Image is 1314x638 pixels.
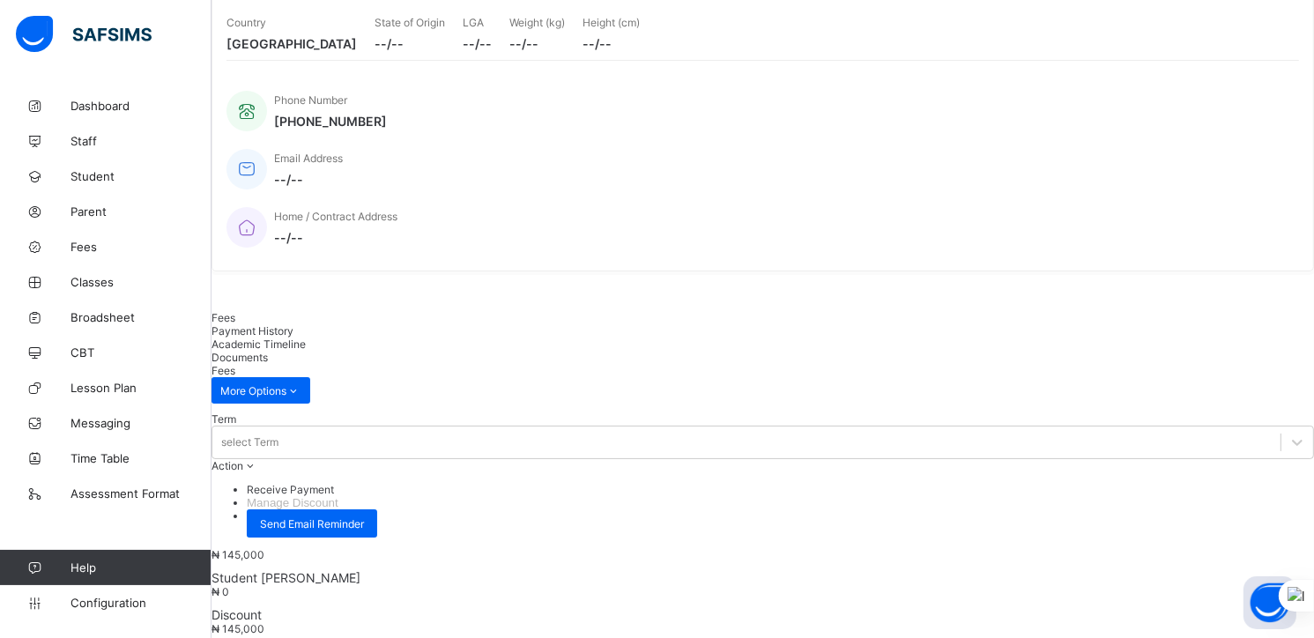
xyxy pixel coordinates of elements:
span: --/-- [274,172,343,187]
span: Student [71,169,212,183]
span: Discount [212,607,1314,622]
div: select Term [221,436,278,449]
img: safsims [16,16,152,53]
span: [GEOGRAPHIC_DATA] [226,36,357,51]
span: Assessment Format [71,486,212,501]
li: dropdown-list-item-text-2 [247,509,1314,538]
span: Broadsheet [71,310,212,324]
span: --/-- [274,230,397,245]
span: Time Table [71,451,212,465]
span: More Options [220,384,301,397]
span: LGA [463,16,484,29]
span: Dashboard [71,99,212,113]
span: --/-- [375,36,445,51]
span: Classes [71,275,212,289]
span: ₦ 0 [212,585,229,598]
span: Home / Contract Address [274,210,397,223]
li: dropdown-list-item-text-0 [247,483,1314,496]
span: Configuration [71,596,211,610]
span: Country [226,16,266,29]
span: --/-- [509,36,565,51]
span: Messaging [71,416,212,430]
span: [PHONE_NUMBER] [274,114,387,129]
span: Email Address [274,152,343,165]
button: Open asap [1243,576,1296,629]
span: Help [71,560,211,575]
span: Height (cm) [583,16,640,29]
span: Fees [212,364,235,377]
span: Phone Number [274,93,347,107]
span: Payment History [212,324,293,338]
button: Manage Discount [247,496,338,509]
span: --/-- [583,36,640,51]
span: Documents [212,351,268,364]
span: Academic Timeline [212,338,306,351]
span: Student [PERSON_NAME] [212,570,1314,585]
span: CBT [71,345,212,360]
span: Fees [71,240,212,254]
span: Staff [71,134,212,148]
span: Fees [212,311,235,324]
span: ₦ 145,000 [212,548,264,561]
span: Send Email Reminder [260,517,364,530]
span: Weight (kg) [509,16,565,29]
span: Lesson Plan [71,381,212,395]
span: ₦ 145,000 [212,622,264,635]
span: Parent [71,204,212,219]
span: Action [212,459,243,472]
span: State of Origin [375,16,445,29]
span: Term [212,412,236,426]
span: --/-- [463,36,492,51]
li: dropdown-list-item-text-1 [247,496,1314,509]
